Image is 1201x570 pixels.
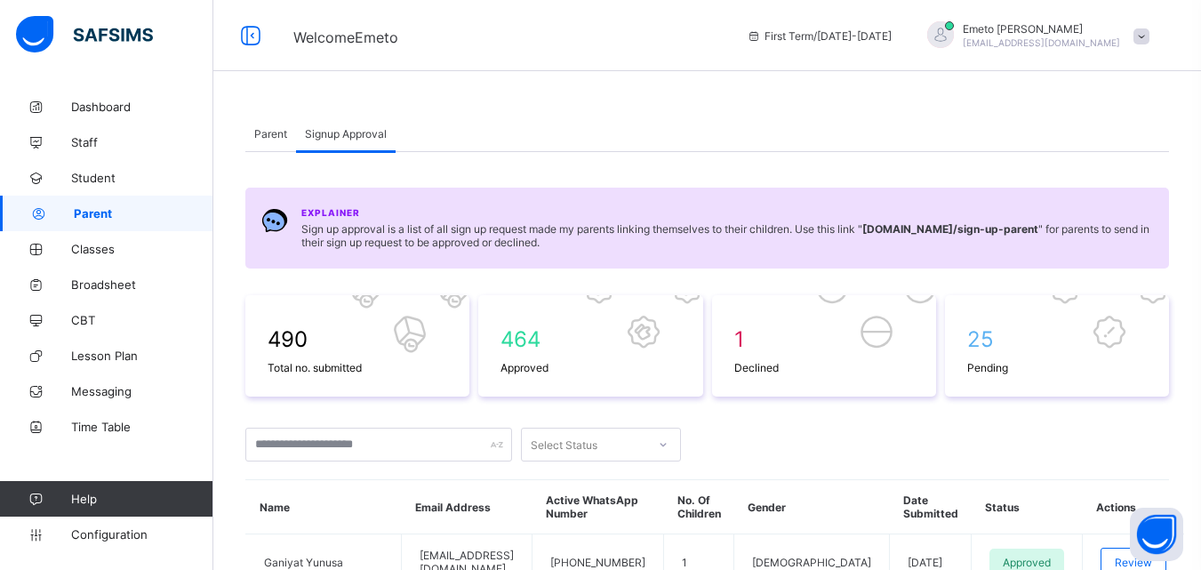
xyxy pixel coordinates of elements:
th: Status [972,480,1083,534]
span: Time Table [71,420,213,434]
span: Declined [734,361,914,374]
span: Signup Approval [305,127,387,140]
span: Help [71,492,212,506]
span: Welcome Emeto [293,28,398,46]
span: Staff [71,135,213,149]
span: Parent [254,127,287,140]
span: [EMAIL_ADDRESS][DOMAIN_NAME] [963,37,1120,48]
th: Active WhatsApp Number [532,480,664,534]
span: session/term information [747,29,892,43]
span: Review [1115,556,1152,569]
span: Configuration [71,527,212,542]
span: CBT [71,313,213,327]
span: Dashboard [71,100,213,114]
th: Gender [734,480,890,534]
span: Lesson Plan [71,349,213,363]
div: EmetoAusten [909,21,1158,51]
th: Name [246,480,402,534]
span: Student [71,171,213,185]
span: Classes [71,242,213,256]
span: Approved [500,361,680,374]
th: Date Submitted [890,480,972,534]
span: Total no. submitted [268,361,447,374]
th: No. Of Children [664,480,734,534]
span: 464 [500,326,680,352]
span: Emeto [PERSON_NAME] [963,22,1120,36]
span: Messaging [71,384,213,398]
span: Approved [1003,556,1051,569]
span: 25 [967,326,1147,352]
img: Chat.054c5d80b312491b9f15f6fadeacdca6.svg [261,207,288,234]
th: Email Address [402,480,532,534]
span: Pending [967,361,1147,374]
span: Sign up approval is a list of all sign up request made my parents linking themselves to their chi... [301,222,1153,249]
span: Explainer [301,207,360,218]
th: Actions [1083,480,1185,534]
img: safsims [16,16,153,53]
span: 490 [268,326,447,352]
b: [DOMAIN_NAME] /sign-up-parent [862,222,1038,236]
span: 1 [734,326,914,352]
span: Parent [74,206,213,221]
button: Open asap [1130,508,1183,561]
span: Broadsheet [71,277,213,292]
div: Select Status [531,428,597,462]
